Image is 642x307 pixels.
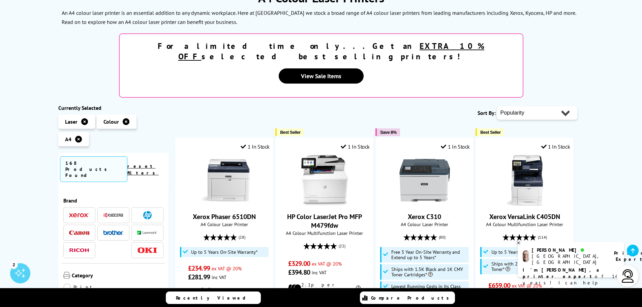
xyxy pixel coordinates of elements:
[399,155,450,206] img: Xerox C310
[199,200,250,207] a: Xerox Phaser 6510DN
[69,248,89,252] img: Ricoh
[341,143,370,150] div: 1 In Stock
[69,231,89,235] img: Canon
[69,246,89,254] a: Ricoh
[63,197,164,204] span: Brand
[72,272,164,280] span: Category
[491,249,558,255] span: Up to 5 Years On-Site Warranty*
[280,130,301,135] span: Best Seller
[523,250,529,262] img: ashley-livechat.png
[166,291,261,304] a: Recently Viewed
[339,240,345,252] span: (22)
[488,281,510,290] span: £659.00
[179,221,270,227] span: A4 Colour Laser Printer
[391,249,467,260] span: Free 3 Year On-Site Warranty and Extend up to 5 Years*
[199,155,250,206] img: Xerox Phaser 6510DN
[287,212,362,230] a: HP Color LaserJet Pro MFP M479fdw
[158,41,484,62] strong: For a limited time only...Get an selected best selling printers!
[212,274,226,280] span: inc VAT
[288,259,310,268] span: £329.00
[538,231,547,244] span: (114)
[499,155,550,206] img: Xerox VersaLink C405DN
[241,143,270,150] div: 1 In Stock
[69,211,89,219] a: Xerox
[391,267,467,277] span: Ships with 1.5K Black and 1K CMY Toner Cartridges*
[65,136,71,143] span: A4
[408,212,441,221] a: Xerox C310
[621,269,635,283] img: user-headset-light.svg
[479,221,570,227] span: A4 Colour Multifunction Laser Printer
[176,295,252,301] span: Recently Viewed
[523,267,601,279] b: I'm [PERSON_NAME], a printer expert
[288,268,310,277] span: £394.80
[480,130,501,135] span: Best Seller
[63,283,114,298] a: Print Only
[239,231,245,244] span: (28)
[60,156,127,182] span: 168 Products Found
[191,249,257,255] span: Up to 5 Years On-Site Warranty*
[532,247,606,253] div: [PERSON_NAME]
[69,213,89,218] img: Xerox
[65,118,78,125] span: Laser
[275,128,304,136] button: Best Seller
[10,261,18,268] div: 2
[103,213,123,218] img: Kyocera
[523,267,619,299] p: of 14 years! I can help you choose the right product
[137,228,157,237] a: Lexmark
[288,282,361,294] li: 2.1p per mono page
[312,269,327,276] span: inc VAT
[212,265,242,272] span: ex VAT @ 20%
[379,221,470,227] span: A4 Colour Laser Printer
[312,260,342,267] span: ex VAT @ 20%
[188,273,210,281] span: £281.99
[499,200,550,207] a: Xerox VersaLink C405DN
[491,261,568,272] span: Ships with 2k Colour & 3k Black Toner*
[441,143,470,150] div: 1 In Stock
[360,291,455,304] a: Compare Products
[279,68,364,84] a: View Sale Items
[58,104,169,111] div: Currently Selected
[103,230,123,235] img: Brother
[143,211,152,219] img: HP
[512,282,542,289] span: ex VAT @ 20%
[476,128,504,136] button: Best Seller
[399,200,450,207] a: Xerox C310
[137,247,157,253] img: OKI
[375,128,400,136] button: Save 8%
[137,246,157,254] a: OKI
[532,253,606,265] div: [GEOGRAPHIC_DATA], [GEOGRAPHIC_DATA]
[193,212,256,221] a: Xerox Phaser 6510DN
[103,211,123,219] a: Kyocera
[478,110,496,116] span: Sort By:
[299,155,350,206] img: HP Color LaserJet Pro MFP M479fdw
[541,143,570,150] div: 1 In Stock
[62,9,576,25] p: An A4 colour laser printer is an essential addition to any dynamic workplace. Here at [GEOGRAPHIC...
[299,200,350,207] a: HP Color LaserJet Pro MFP M479fdw
[188,264,210,273] span: £234.99
[439,231,446,244] span: (80)
[489,212,560,221] a: Xerox VersaLink C405DN
[103,118,119,125] span: Colour
[63,272,70,279] img: Category
[279,230,370,236] span: A4 Colour Multifunction Laser Printer
[127,163,159,176] a: reset filters
[69,228,89,237] a: Canon
[103,228,123,237] a: Brother
[137,211,157,219] a: HP
[188,286,261,299] li: 2.0p per mono page
[137,231,157,235] img: Lexmark
[178,41,485,62] u: EXTRA 10% OFF
[391,284,461,289] span: Lowest Running Costs in its Class
[371,295,453,301] span: Compare Products
[380,130,396,135] span: Save 8%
